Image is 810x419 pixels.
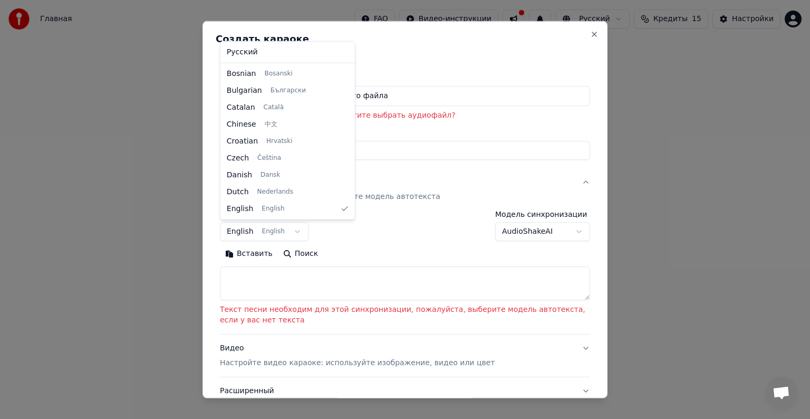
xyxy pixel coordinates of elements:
span: Dansk [261,170,280,179]
span: English [227,203,254,214]
span: Nederlands [257,187,293,196]
span: Bulgarian [227,85,262,96]
span: English [262,204,284,213]
span: Dutch [227,186,249,197]
span: Bosanski [264,70,292,78]
span: Български [271,86,306,94]
span: Català [264,103,284,111]
span: Croatian [227,136,258,146]
span: Chinese [227,119,256,129]
span: Catalan [227,102,255,112]
span: 中文 [265,120,277,128]
span: Hrvatski [266,137,293,145]
span: Čeština [257,154,281,162]
span: Czech [227,153,249,163]
span: Danish [227,169,252,180]
span: Русский [227,47,258,58]
span: Bosnian [227,69,256,79]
